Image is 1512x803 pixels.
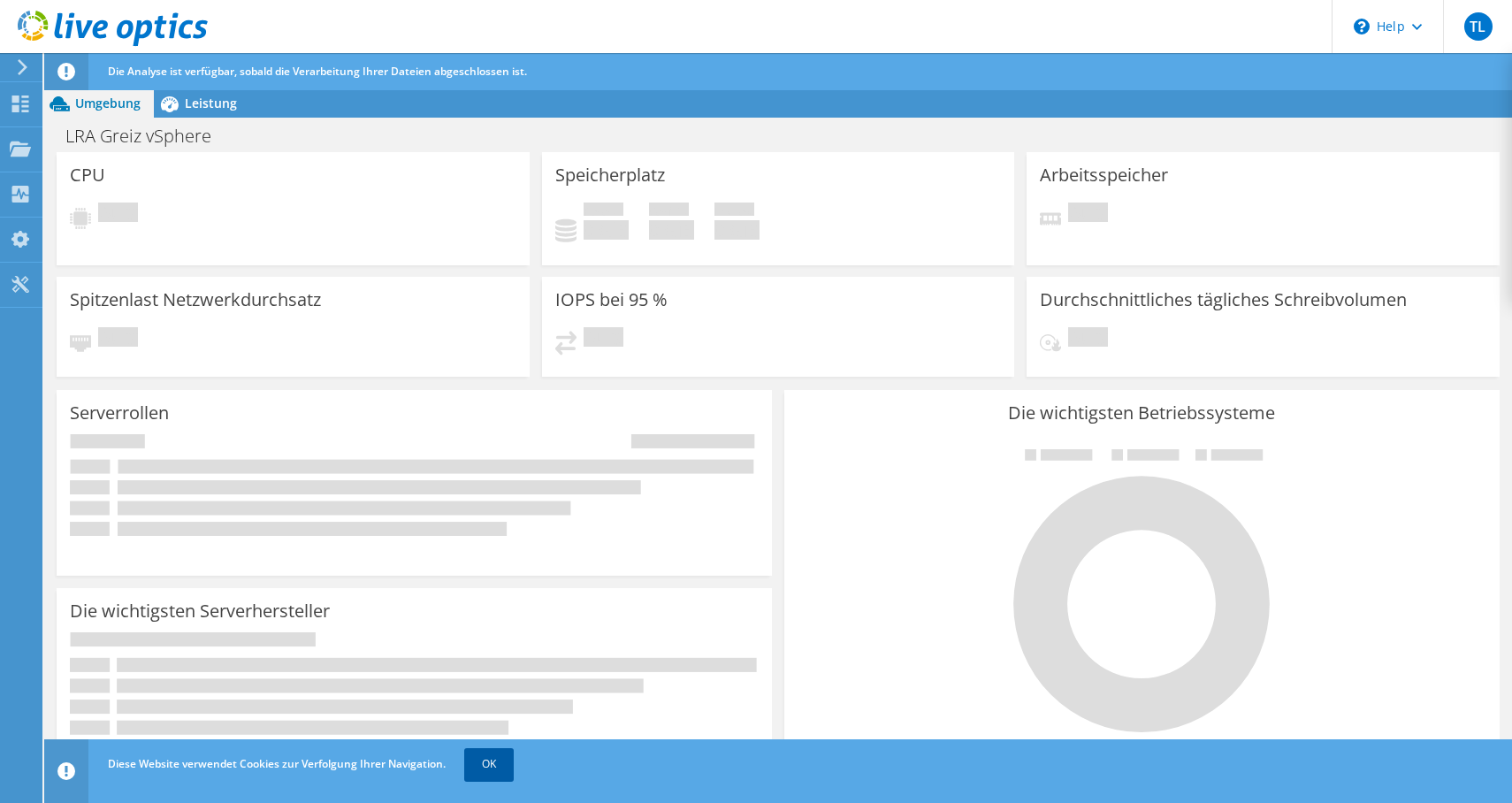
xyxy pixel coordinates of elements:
[1354,19,1370,34] svg: \n
[584,203,623,220] span: Belegt
[185,95,237,111] span: Leistung
[714,203,754,220] span: Insgesamt
[70,601,330,621] h3: Die wichtigsten Serverhersteller
[70,403,169,423] h3: Serverrollen
[108,64,527,79] span: Die Analyse ist verfügbar, sobald die Verarbeitung Ihrer Dateien abgeschlossen ist.
[555,290,668,310] h3: IOPS bei 95 %
[98,327,138,351] span: Ausstehend
[649,220,694,240] h4: 0 GiB
[98,203,138,226] span: Ausstehend
[798,403,1486,423] h3: Die wichtigsten Betriebssysteme
[1464,12,1493,41] span: TL
[714,220,760,240] h4: 0 GiB
[555,165,665,185] h3: Speicherplatz
[70,165,105,185] h3: CPU
[1068,327,1108,351] span: Ausstehend
[649,203,689,220] span: Verfügbar
[584,220,629,240] h4: 0 GiB
[70,290,321,310] h3: Spitzenlast Netzwerkdurchsatz
[108,756,446,771] span: Diese Website verwendet Cookies zur Verfolgung Ihrer Navigation.
[1068,203,1108,226] span: Ausstehend
[57,126,239,146] h1: LRA Greiz vSphere
[1040,165,1168,185] h3: Arbeitsspeicher
[584,327,623,351] span: Ausstehend
[75,95,141,111] span: Umgebung
[464,748,514,780] a: OK
[1040,290,1407,310] h3: Durchschnittliches tägliches Schreibvolumen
